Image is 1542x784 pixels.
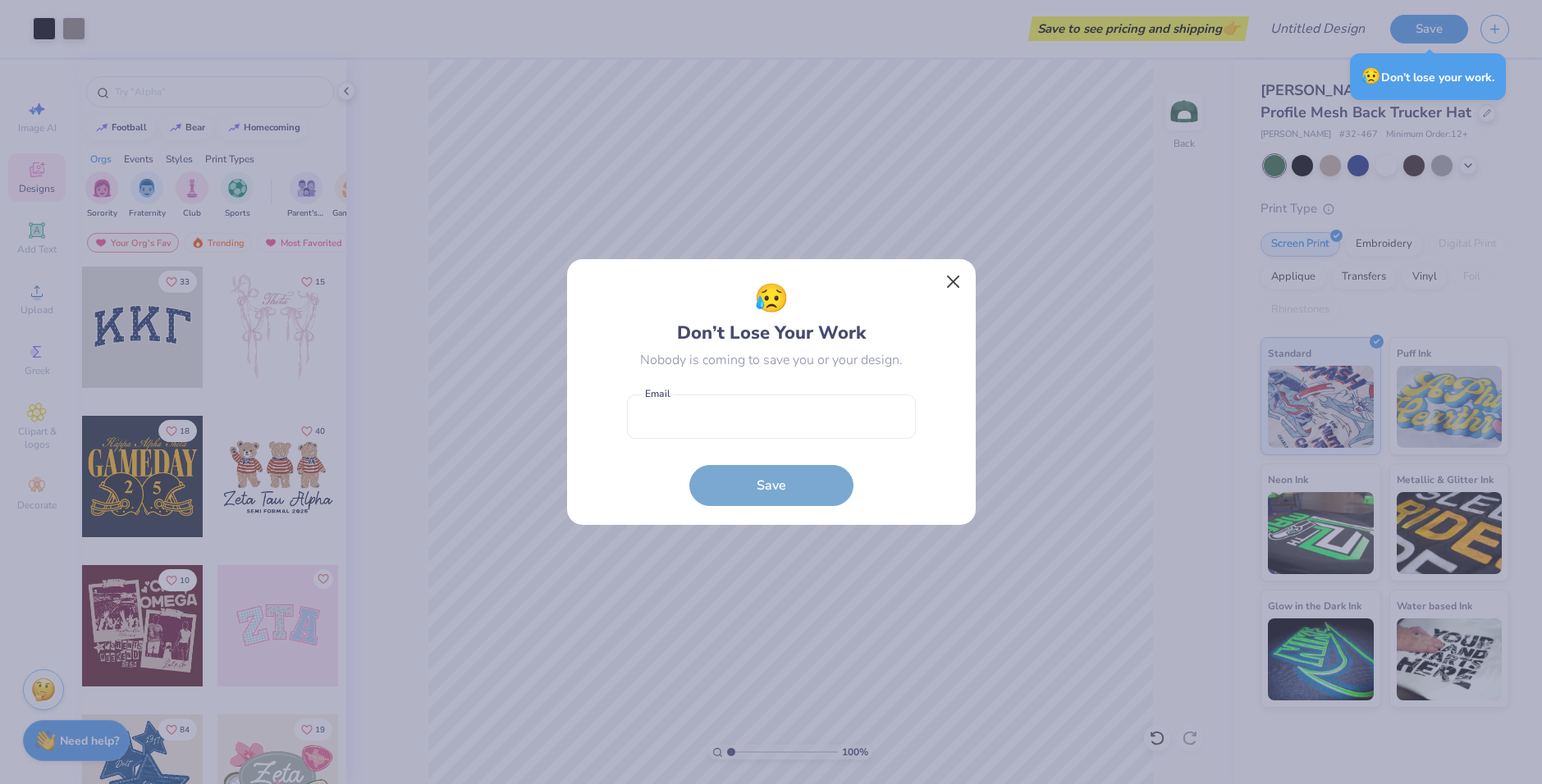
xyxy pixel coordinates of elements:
[937,267,968,298] button: Close
[1350,53,1506,100] div: Don’t lose your work.
[640,350,903,370] div: Nobody is coming to save you or your design.
[754,278,789,320] span: 😥
[677,278,866,347] div: Don’t Lose Your Work
[1361,66,1381,87] span: 😥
